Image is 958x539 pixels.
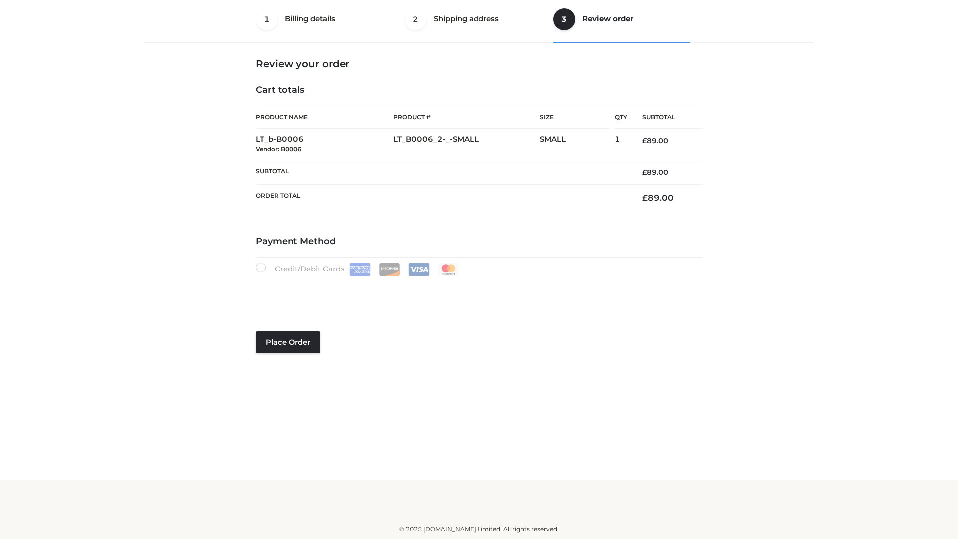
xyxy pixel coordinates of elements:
bdi: 89.00 [642,136,668,145]
h4: Payment Method [256,236,702,247]
small: Vendor: B0006 [256,145,301,153]
th: Order Total [256,185,627,211]
td: 1 [615,129,627,160]
img: Amex [349,263,371,276]
span: £ [642,193,648,203]
th: Product Name [256,106,393,129]
th: Subtotal [627,106,702,129]
label: Credit/Debit Cards [256,263,460,276]
bdi: 89.00 [642,193,674,203]
span: £ [642,168,647,177]
th: Size [540,106,610,129]
span: £ [642,136,647,145]
img: Mastercard [438,263,459,276]
div: © 2025 [DOMAIN_NAME] Limited. All rights reserved. [148,524,810,534]
button: Place order [256,331,320,353]
td: SMALL [540,129,615,160]
h3: Review your order [256,58,702,70]
td: LT_b-B0006 [256,129,393,160]
img: Discover [379,263,400,276]
img: Visa [408,263,430,276]
iframe: Secure payment input frame [254,274,700,310]
td: LT_B0006_2-_-SMALL [393,129,540,160]
th: Qty [615,106,627,129]
bdi: 89.00 [642,168,668,177]
th: Subtotal [256,160,627,184]
h4: Cart totals [256,85,702,96]
th: Product # [393,106,540,129]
